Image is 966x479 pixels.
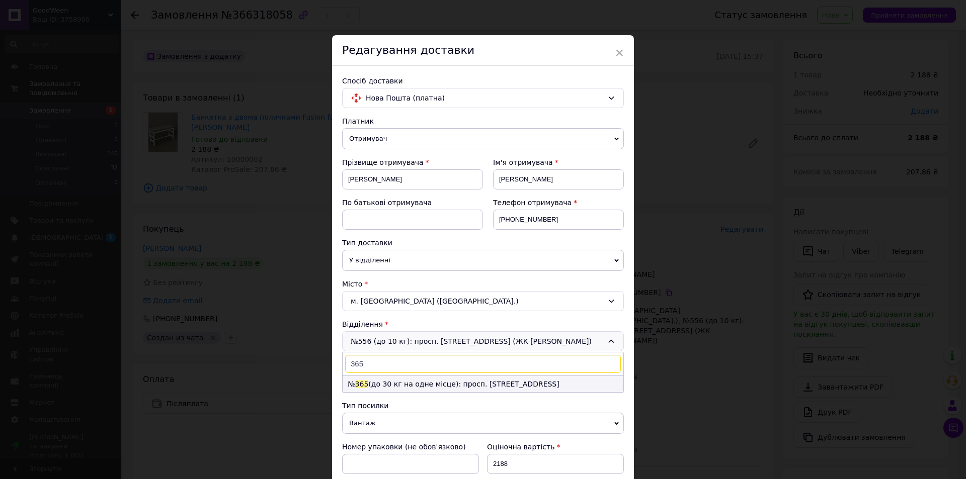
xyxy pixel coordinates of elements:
span: У відділенні [342,250,624,271]
input: +380 [493,210,624,230]
span: Нова Пошта (платна) [366,92,603,104]
span: Телефон отримувача [493,199,572,207]
span: Тип посилки [342,402,388,410]
span: Платник [342,117,374,125]
div: Місто [342,279,624,289]
span: × [615,44,624,61]
span: Вантаж [342,413,624,434]
div: Оціночна вартість [487,442,624,452]
span: 365 [355,380,369,388]
div: №556 (до 10 кг): просп. [STREET_ADDRESS] (ЖК [PERSON_NAME]) [342,331,624,351]
input: Знайти [345,355,621,373]
span: Прізвище отримувача [342,158,424,166]
li: № (до 30 кг на одне місце): просп. [STREET_ADDRESS] [343,376,623,392]
div: м. [GEOGRAPHIC_DATA] ([GEOGRAPHIC_DATA].) [342,291,624,311]
span: Ім'я отримувача [493,158,553,166]
div: Відділення [342,319,624,329]
span: По батькові отримувача [342,199,432,207]
div: Номер упаковки (не обов'язково) [342,442,479,452]
span: Тип доставки [342,239,392,247]
span: Отримувач [342,128,624,149]
div: Спосіб доставки [342,76,624,86]
div: Редагування доставки [332,35,634,66]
